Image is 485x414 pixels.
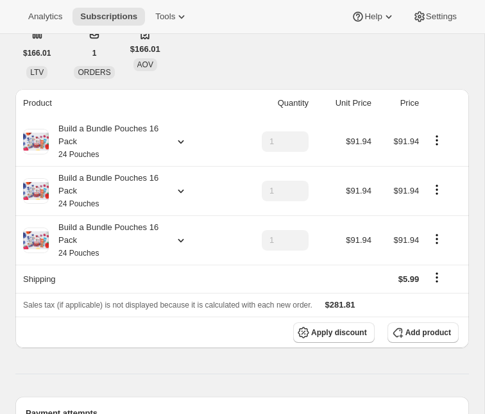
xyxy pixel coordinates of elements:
span: $91.94 [393,235,419,245]
span: $91.94 [393,137,419,146]
span: $91.94 [346,137,371,146]
button: Product actions [427,183,447,197]
span: Subscriptions [80,12,137,22]
th: Shipping [15,265,234,293]
span: $281.81 [325,300,355,310]
th: Unit Price [312,89,375,117]
small: 24 Pouches [58,199,99,208]
button: Help [344,8,402,26]
th: Price [375,89,423,117]
small: 24 Pouches [58,150,99,159]
div: Build a Bundle Pouches 16 Pack [49,172,164,210]
span: Settings [426,12,457,22]
button: Analytics [21,8,70,26]
div: Build a Bundle Pouches 16 Pack [49,221,164,260]
th: Product [15,89,234,117]
span: $91.94 [393,186,419,195]
th: Quantity [234,89,312,117]
span: Apply discount [311,327,367,338]
div: Build a Bundle Pouches 16 Pack [49,122,164,161]
span: $91.94 [346,235,371,245]
span: Help [364,12,382,22]
span: $5.99 [398,274,420,284]
span: Analytics [28,12,62,22]
button: Tools [148,8,196,26]
button: Product actions [427,232,447,246]
button: Apply discount [293,322,375,343]
span: 1 [92,48,97,58]
span: Sales tax (if applicable) is not displayed because it is calculated with each new order. [23,301,312,310]
span: Add product [405,327,451,338]
span: AOV [137,60,153,69]
button: Settings [405,8,464,26]
span: LTV [30,68,44,77]
button: 1 [84,43,105,63]
button: $166.01 [15,43,58,63]
span: $166.01 [130,43,160,56]
span: Tools [155,12,175,22]
span: $166.01 [23,48,51,58]
button: Add product [387,322,459,343]
button: Product actions [427,133,447,147]
small: 24 Pouches [58,249,99,258]
button: Shipping actions [427,270,447,285]
span: $91.94 [346,186,371,195]
button: Subscriptions [72,8,145,26]
span: ORDERS [78,68,110,77]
